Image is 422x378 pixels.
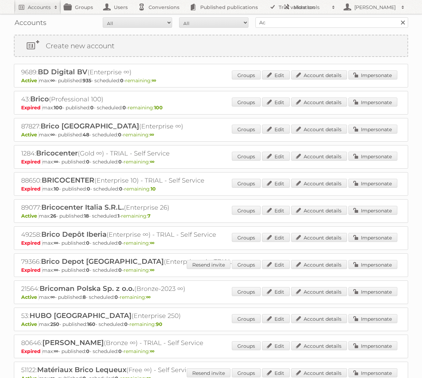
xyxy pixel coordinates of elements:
[291,179,347,188] a: Account details
[37,366,126,374] span: Matériaux Brico Lequeux
[232,125,261,134] a: Groups
[291,206,347,215] a: Account details
[83,77,91,84] strong: 935
[42,176,94,184] span: BRICOCENTER
[353,4,398,11] h2: [PERSON_NAME]
[291,70,347,79] a: Account details
[21,240,42,246] span: Expired
[291,152,347,161] a: Account details
[83,132,89,138] strong: 48
[21,68,264,77] h2: 9689: (Enterprise ∞)
[156,321,162,327] strong: 90
[123,104,126,111] strong: 0
[21,366,264,375] h2: 51122: (Free ∞) - Self Service
[21,240,401,246] p: max: - published: - scheduled: -
[87,186,90,192] strong: 0
[187,368,230,377] a: Resend invite
[21,77,39,84] span: Active
[151,186,156,192] strong: 10
[21,348,401,354] p: max: - published: - scheduled: -
[50,294,55,300] strong: ∞
[41,257,164,266] span: Brico Depot [GEOGRAPHIC_DATA]
[83,294,86,300] strong: 8
[262,287,290,296] a: Edit
[118,267,122,273] strong: 0
[125,77,156,84] span: remaining:
[124,267,154,273] span: remaining:
[147,213,151,219] strong: 7
[21,267,401,273] p: max: - published: - scheduled: -
[50,77,55,84] strong: ∞
[21,213,401,219] p: max: - published: - scheduled: -
[21,294,401,300] p: max: - published: - scheduled: -
[291,314,347,323] a: Account details
[348,206,397,215] a: Impersonate
[348,314,397,323] a: Impersonate
[84,213,89,219] strong: 18
[146,294,151,300] strong: ∞
[36,149,78,157] span: Bricocenter
[86,240,90,246] strong: 0
[262,233,290,242] a: Edit
[21,132,401,138] p: max: - published: - scheduled: -
[21,321,401,327] p: max: - published: - scheduled: -
[120,77,124,84] strong: 0
[187,260,230,269] a: Resend invite
[21,338,264,347] h2: 80646: (Bronze ∞) - TRIAL - Self Service
[54,159,58,165] strong: ∞
[291,125,347,134] a: Account details
[232,70,261,79] a: Groups
[154,104,163,111] strong: 100
[232,260,261,269] a: Groups
[232,341,261,350] a: Groups
[348,341,397,350] a: Impersonate
[291,341,347,350] a: Account details
[124,321,128,327] strong: 0
[262,70,290,79] a: Edit
[21,186,401,192] p: max: - published: - scheduled: -
[348,125,397,134] a: Impersonate
[21,186,42,192] span: Expired
[54,348,58,354] strong: ∞
[150,159,154,165] strong: ∞
[21,311,264,320] h2: 53: (Enterprise 250)
[348,287,397,296] a: Impersonate
[348,179,397,188] a: Impersonate
[232,98,261,107] a: Groups
[348,70,397,79] a: Impersonate
[21,104,401,111] p: max: - published: - scheduled: -
[232,152,261,161] a: Groups
[291,260,347,269] a: Account details
[129,321,162,327] span: remaining:
[21,257,264,266] h2: 79366: (Enterprise ∞) - TRIAL
[119,186,123,192] strong: 0
[232,287,261,296] a: Groups
[21,294,39,300] span: Active
[54,240,58,246] strong: ∞
[21,122,264,131] h2: 87827: (Enterprise ∞)
[262,314,290,323] a: Edit
[21,77,401,84] p: max: - published: - scheduled: -
[87,321,95,327] strong: 160
[262,125,290,134] a: Edit
[40,284,134,293] span: Bricoman Polska Sp. z o.o.
[124,348,154,354] span: remaining:
[291,98,347,107] a: Account details
[21,284,264,293] h2: 21564: (Bronze-2023 ∞)
[262,206,290,215] a: Edit
[118,159,122,165] strong: 0
[21,176,264,185] h2: 88650: (Enterprise 10) - TRIAL - Self Service
[123,132,154,138] span: remaining:
[15,35,407,56] a: Create new account
[150,132,154,138] strong: ∞
[262,260,290,269] a: Edit
[41,203,124,211] span: Bricocenter Italia S.R.L.
[152,77,156,84] strong: ∞
[54,267,58,273] strong: ∞
[232,314,261,323] a: Groups
[21,159,42,165] span: Expired
[38,68,87,76] span: BD Digital BV
[150,348,154,354] strong: ∞
[124,240,154,246] span: remaining:
[121,213,151,219] span: remaining:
